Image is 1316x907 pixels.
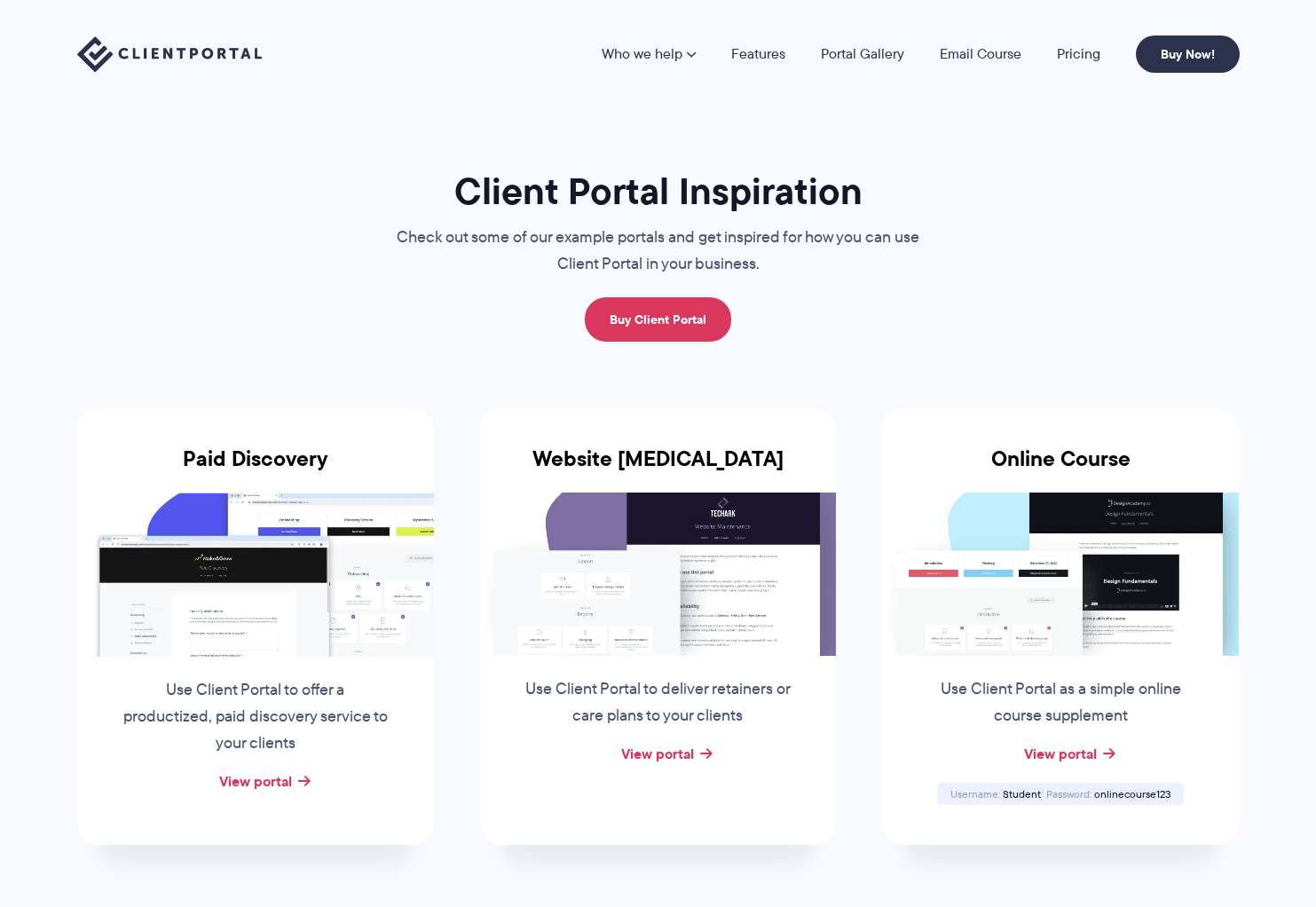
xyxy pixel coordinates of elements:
h3: Paid Discovery [77,446,434,493]
p: Use Client Portal to offer a productized, paid discovery service to your clients [121,677,390,757]
span: onlinecourse123 [1094,786,1170,801]
p: Check out some of our example portals and get inspired for how you can use Client Portal in your ... [361,225,956,278]
h3: Online Course [882,446,1239,493]
span: Student [1003,786,1041,801]
a: View portal [621,743,694,764]
p: Use Client Portal to deliver retainers or care plans to your clients [523,676,792,730]
a: Features [731,47,785,61]
a: Pricing [1057,47,1100,61]
h1: Client Portal Inspiration [361,168,956,215]
a: Portal Gallery [821,47,904,61]
a: View portal [219,770,292,792]
h3: Website [MEDICAL_DATA] [480,446,837,493]
a: Buy Now! [1136,35,1240,73]
a: Email Course [940,47,1021,61]
span: Password [1046,786,1091,801]
span: Username [950,786,1000,801]
a: Buy Client Portal [585,297,731,342]
a: Who we help [602,47,696,61]
a: View portal [1024,743,1097,764]
p: Use Client Portal as a simple online course supplement [926,676,1195,730]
